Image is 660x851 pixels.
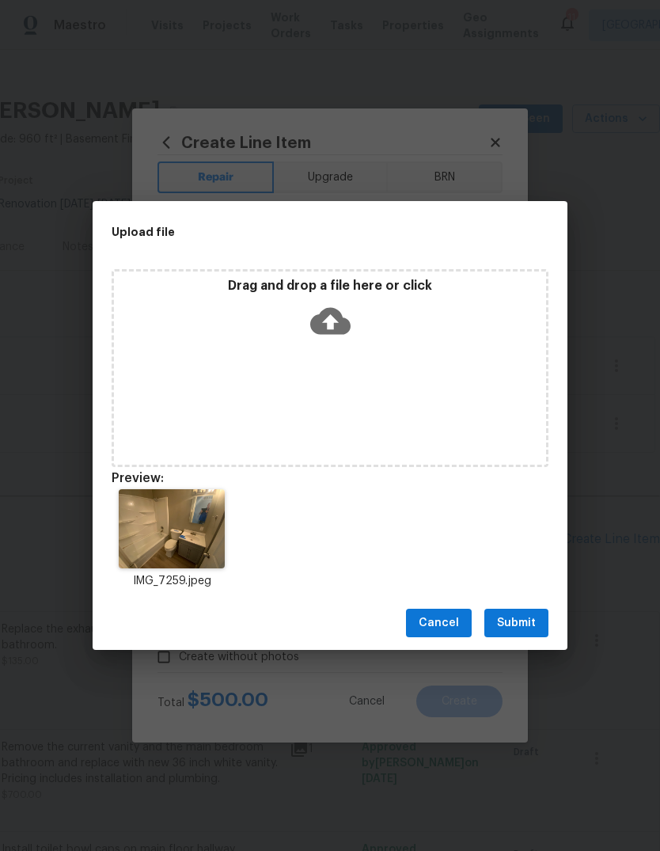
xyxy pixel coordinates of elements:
h2: Upload file [112,223,477,241]
span: Cancel [419,614,459,633]
button: Cancel [406,609,472,638]
img: 2Q== [119,489,224,568]
p: Drag and drop a file here or click [114,278,546,294]
button: Submit [484,609,548,638]
p: IMG_7259.jpeg [112,573,232,590]
span: Submit [497,614,536,633]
